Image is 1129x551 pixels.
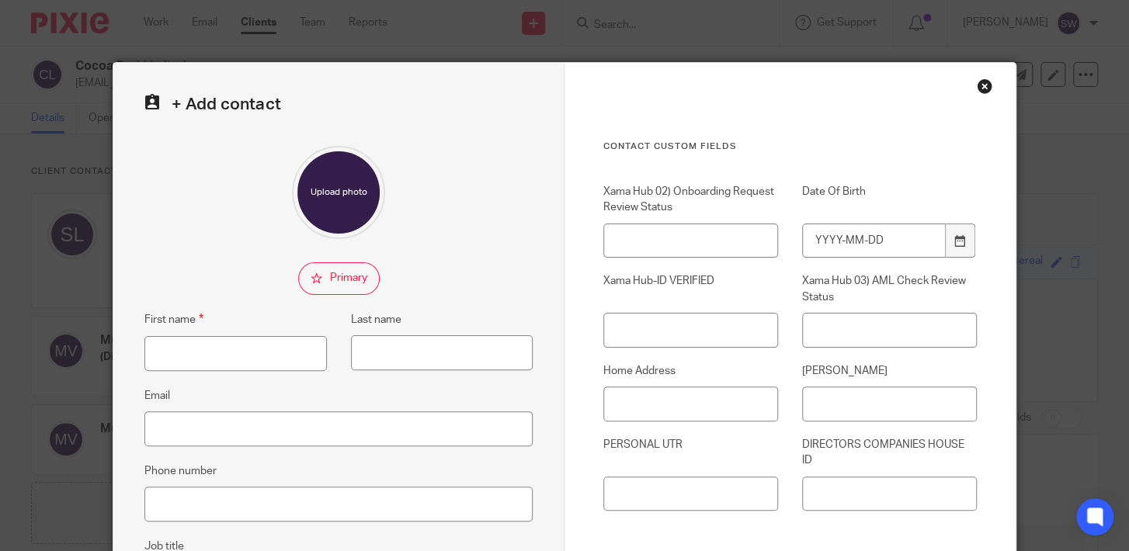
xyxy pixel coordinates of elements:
label: Xama Hub-ID VERIFIED [603,273,778,305]
label: Date Of Birth [802,184,977,216]
label: Last name [351,312,401,327]
label: Xama Hub 03) AML Check Review Status [802,273,977,305]
label: PERSONAL UTR [603,437,778,469]
input: YYYY-MM-DD [802,224,946,258]
label: Phone number [144,463,217,479]
label: Xama Hub 02) Onboarding Request Review Status [603,184,778,216]
div: Close this dialog window [977,78,992,94]
label: [PERSON_NAME] [802,363,977,379]
label: DIRECTORS COMPANIES HOUSE ID [802,437,977,469]
h2: + Add contact [144,94,533,115]
label: Home Address [603,363,778,379]
label: Email [144,388,170,404]
h3: Contact Custom fields [603,140,977,153]
label: First name [144,310,203,328]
